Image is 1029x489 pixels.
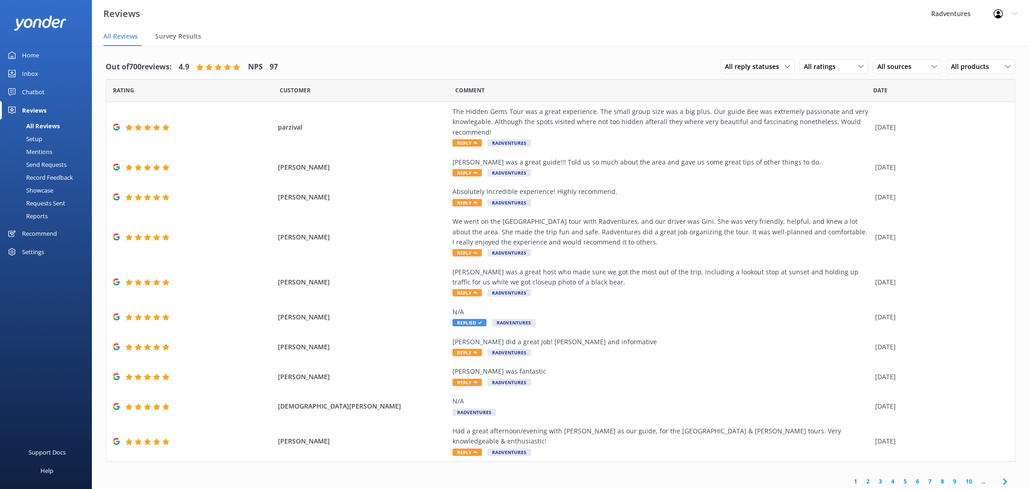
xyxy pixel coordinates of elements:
[6,158,92,171] a: Send Requests
[452,289,482,296] span: Reply
[487,379,531,386] span: Radventures
[487,349,531,356] span: Radventures
[6,184,92,197] a: Showcase
[6,158,67,171] div: Send Requests
[278,372,447,382] span: [PERSON_NAME]
[6,171,73,184] div: Record Feedback
[877,62,917,72] span: All sources
[452,187,871,197] div: Absolutely Incredible experience! Highly recommend.
[487,449,531,456] span: Radventures
[452,267,871,288] div: [PERSON_NAME] was a great host who made sure we got the most out of the trip, including a lookout...
[6,119,60,132] div: All Reviews
[270,61,278,73] h4: 97
[725,62,785,72] span: All reply statuses
[452,366,871,376] div: [PERSON_NAME] was fantastic
[452,379,482,386] span: Reply
[452,216,871,247] div: We went on the [GEOGRAPHIC_DATA] tour with Radventures, and our driver was Gini. She was very fri...
[873,86,888,95] span: Date
[278,277,447,287] span: [PERSON_NAME]
[28,443,66,461] div: Support Docs
[951,62,995,72] span: All products
[875,192,1003,202] div: [DATE]
[179,61,189,73] h4: 4.9
[455,86,485,95] span: Question
[949,477,961,486] a: 9
[961,477,977,486] a: 10
[875,312,1003,322] div: [DATE]
[487,199,531,206] span: Radventures
[804,62,841,72] span: All ratings
[22,64,38,83] div: Inbox
[278,312,447,322] span: [PERSON_NAME]
[977,477,990,486] span: ...
[280,86,311,95] span: Date
[6,197,65,210] div: Requests Sent
[875,277,1003,287] div: [DATE]
[452,409,496,416] span: Radventures
[875,122,1003,132] div: [DATE]
[875,436,1003,446] div: [DATE]
[6,197,92,210] a: Requests Sent
[452,169,482,176] span: Reply
[278,342,447,352] span: [PERSON_NAME]
[452,199,482,206] span: Reply
[452,349,482,356] span: Reply
[40,461,53,480] div: Help
[452,449,482,456] span: Reply
[6,132,92,145] a: Setup
[875,162,1003,172] div: [DATE]
[875,401,1003,411] div: [DATE]
[487,169,531,176] span: Radventures
[899,477,911,486] a: 5
[22,224,57,243] div: Recommend
[452,426,871,447] div: Had a great afternoon/evening with [PERSON_NAME] as our guide, for the [GEOGRAPHIC_DATA] & [PERSO...
[452,307,871,317] div: N/A
[248,61,263,73] h4: NPS
[14,16,67,31] img: yonder-white-logo.png
[875,232,1003,242] div: [DATE]
[22,46,39,64] div: Home
[874,477,887,486] a: 3
[113,86,134,95] span: Date
[924,477,936,486] a: 7
[875,372,1003,382] div: [DATE]
[487,139,531,147] span: Radventures
[6,145,52,158] div: Mentions
[6,171,92,184] a: Record Feedback
[452,319,486,326] span: Replied
[6,132,42,145] div: Setup
[6,119,92,132] a: All Reviews
[862,477,874,486] a: 2
[492,319,536,326] span: Radventures
[278,192,447,202] span: [PERSON_NAME]
[278,436,447,446] span: [PERSON_NAME]
[936,477,949,486] a: 8
[155,32,201,41] span: Survey Results
[278,232,447,242] span: [PERSON_NAME]
[22,83,45,101] div: Chatbot
[103,32,138,41] span: All Reviews
[6,210,92,222] a: Reports
[106,61,172,73] h4: Out of 700 reviews:
[849,477,862,486] a: 1
[452,107,871,137] div: The Hidden Gems Tour was a great experience. The small group size was a big plus. Our guide Bee w...
[452,249,482,256] span: Reply
[6,210,48,222] div: Reports
[452,337,871,347] div: [PERSON_NAME] did a great job! [PERSON_NAME] and informative
[103,6,140,21] h3: Reviews
[452,396,871,406] div: N/A
[887,477,899,486] a: 4
[911,477,924,486] a: 6
[487,249,531,256] span: Radventures
[875,342,1003,352] div: [DATE]
[22,243,44,261] div: Settings
[452,139,482,147] span: Reply
[6,184,53,197] div: Showcase
[278,122,447,132] span: parzival
[452,157,871,167] div: [PERSON_NAME] was a great guide!!! Told us so much about the area and gave us some great tips of ...
[6,145,92,158] a: Mentions
[278,401,447,411] span: [DEMOGRAPHIC_DATA][PERSON_NAME]
[487,289,531,296] span: Radventures
[22,101,46,119] div: Reviews
[278,162,447,172] span: [PERSON_NAME]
